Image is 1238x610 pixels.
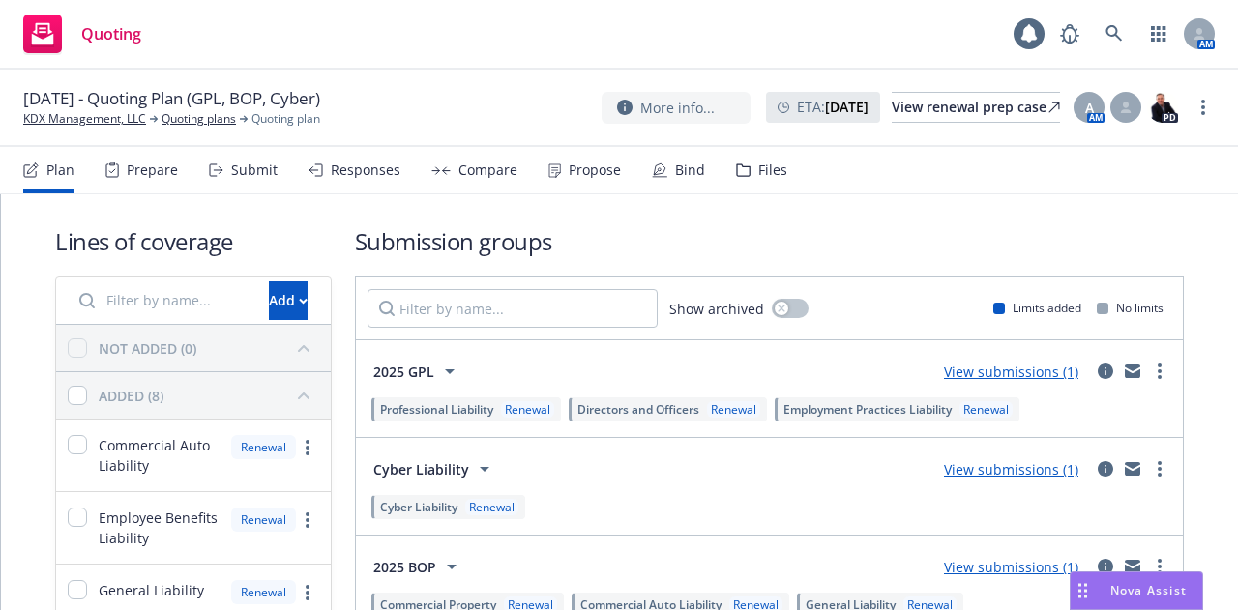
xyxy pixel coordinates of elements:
div: Responses [331,162,400,178]
a: circleInformation [1094,457,1117,480]
a: View submissions (1) [944,558,1078,576]
div: Renewal [707,401,760,418]
strong: [DATE] [825,98,869,116]
div: Submit [231,162,278,178]
a: View submissions (1) [944,363,1078,381]
input: Filter by name... [68,281,257,320]
a: circleInformation [1094,360,1117,383]
button: Add [269,281,308,320]
a: mail [1121,457,1144,480]
a: KDX Management, LLC [23,110,146,128]
div: No limits [1097,300,1164,316]
span: A [1085,98,1094,118]
button: 2025 BOP [368,547,469,586]
span: Quoting plan [251,110,320,128]
h1: Submission groups [355,225,1184,257]
div: ADDED (8) [99,386,163,406]
a: more [1148,457,1171,480]
a: more [1192,96,1215,119]
a: Switch app [1139,15,1178,53]
div: Files [758,162,787,178]
span: Show archived [669,299,764,319]
img: photo [1147,92,1178,123]
div: Renewal [231,435,296,459]
span: ETA : [797,97,869,117]
span: Commercial Auto Liability [99,435,220,476]
div: Bind [675,162,705,178]
div: NOT ADDED (0) [99,338,196,359]
div: View renewal prep case [892,93,1060,122]
span: Employee Benefits Liability [99,508,220,548]
span: Directors and Officers [577,401,699,418]
div: Compare [458,162,517,178]
a: View submissions (1) [944,460,1078,479]
span: Cyber Liability [373,459,469,479]
a: more [296,508,319,532]
div: Limits added [993,300,1081,316]
a: Quoting [15,7,149,61]
button: 2025 GPL [368,352,467,391]
a: Search [1095,15,1134,53]
div: Renewal [465,499,518,515]
div: Renewal [501,401,554,418]
a: more [296,436,319,459]
button: Cyber Liability [368,450,502,488]
span: [DATE] - Quoting Plan (GPL, BOP, Cyber) [23,87,320,110]
button: ADDED (8) [99,380,319,411]
div: Prepare [127,162,178,178]
a: more [1148,360,1171,383]
div: Renewal [959,401,1013,418]
a: Report a Bug [1050,15,1089,53]
span: Quoting [81,26,141,42]
button: Nova Assist [1070,571,1203,610]
div: Plan [46,162,74,178]
span: Employment Practices Liability [783,401,952,418]
span: Professional Liability [380,401,493,418]
div: Renewal [231,580,296,604]
span: Nova Assist [1110,582,1187,598]
span: General Liability [99,580,204,600]
h1: Lines of coverage [55,225,332,257]
button: More info... [602,92,751,124]
a: mail [1121,360,1144,383]
span: Cyber Liability [380,499,457,515]
a: View renewal prep case [892,92,1060,123]
input: Filter by name... [368,289,658,328]
span: 2025 GPL [373,362,434,382]
a: more [296,581,319,604]
div: Renewal [231,508,296,532]
div: Add [269,282,308,319]
span: 2025 BOP [373,557,436,577]
span: More info... [640,98,715,118]
button: NOT ADDED (0) [99,333,319,363]
a: mail [1121,555,1144,578]
div: Propose [569,162,621,178]
a: circleInformation [1094,555,1117,578]
a: Quoting plans [162,110,236,128]
div: Drag to move [1071,572,1095,609]
a: more [1148,555,1171,578]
